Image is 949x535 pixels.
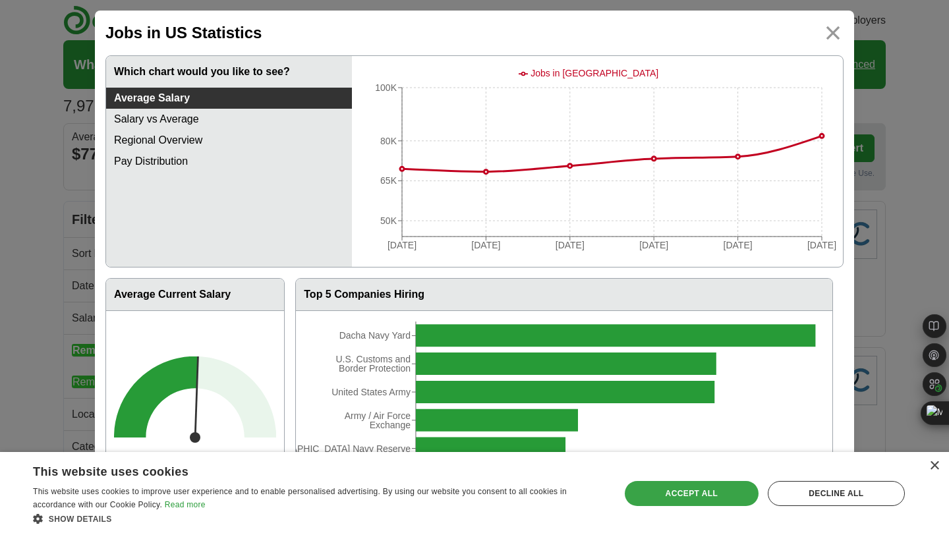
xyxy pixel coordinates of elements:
[105,21,262,45] h2: Jobs in US Statistics
[555,240,584,250] tspan: [DATE]
[723,240,752,250] tspan: [DATE]
[33,487,567,509] span: This website uses cookies to improve user experience and to enable personalised advertising. By u...
[380,215,397,226] tspan: 50K
[106,88,352,109] a: Average Salary
[380,136,397,146] tspan: 80K
[345,410,411,421] tspan: Army / Air Force
[471,240,500,250] tspan: [DATE]
[336,354,411,364] tspan: U.S. Customs and
[332,387,411,397] tspan: United States Army
[388,240,417,250] tspan: [DATE]
[531,68,658,78] span: Jobs in [GEOGRAPHIC_DATA]
[165,500,206,509] a: Read more, opens a new window
[929,461,939,471] div: Close
[106,151,352,172] a: Pay Distribution
[339,363,411,374] tspan: Border Protection
[106,279,284,311] h3: Average Current Salary
[106,130,352,151] a: Regional Overview
[625,481,759,506] div: Accept all
[339,330,411,341] tspan: Dacha Navy Yard
[247,443,411,454] tspan: [DEMOGRAPHIC_DATA] Navy Reserve
[370,420,411,430] tspan: Exchange
[33,512,603,525] div: Show details
[106,56,352,88] h3: Which chart would you like to see?
[114,437,276,481] div: $77,173
[380,175,397,186] tspan: 65K
[768,481,905,506] div: Decline all
[639,240,668,250] tspan: [DATE]
[807,240,836,250] tspan: [DATE]
[822,22,844,43] img: icon_close.svg
[33,460,570,480] div: This website uses cookies
[49,515,112,524] span: Show details
[296,279,832,311] h3: Top 5 Companies Hiring
[106,109,352,130] a: Salary vs Average
[375,82,397,93] tspan: 100K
